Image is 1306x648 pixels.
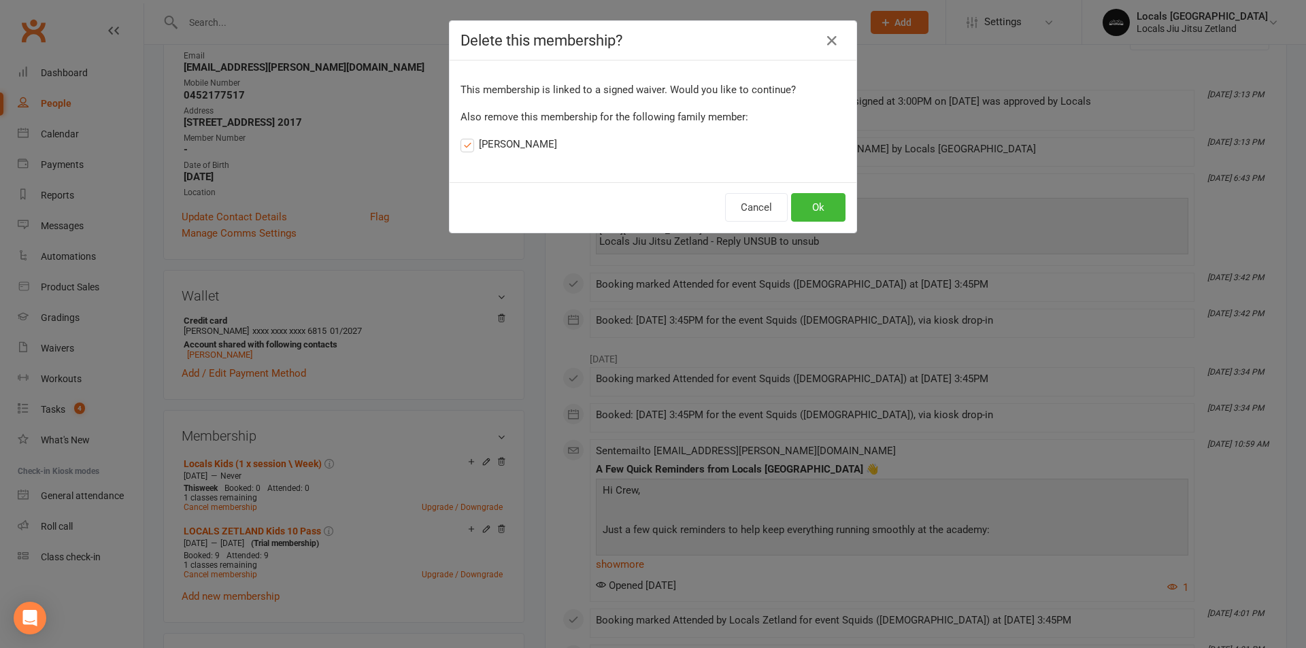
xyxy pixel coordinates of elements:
[461,109,845,125] p: Also remove this membership for the following family member:
[14,602,46,634] div: Open Intercom Messenger
[461,82,845,98] p: This membership is linked to a signed waiver. Would you like to continue?
[461,32,845,49] h4: Delete this membership?
[821,30,843,52] button: Close
[791,193,845,222] button: Ok
[461,136,557,152] label: [PERSON_NAME]
[725,193,788,222] button: Cancel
